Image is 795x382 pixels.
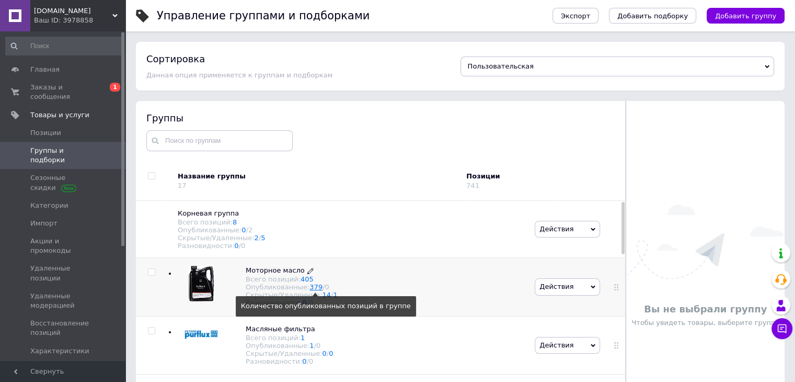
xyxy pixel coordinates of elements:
[30,146,97,165] span: Группы и подборки
[241,242,245,250] div: 0
[261,234,265,242] a: 5
[30,110,89,120] span: Товары и услуги
[183,324,220,345] img: Масляные фильтра
[146,111,615,125] div: Группы
[146,130,293,151] input: Поиск по группам
[246,325,315,333] span: Масляные фильтра
[30,319,97,338] span: Восстановление позиций
[246,342,333,350] div: Опубликованные:
[468,62,534,70] span: Пользовательская
[234,242,238,250] a: 0
[307,266,314,275] a: Редактировать
[30,201,68,210] span: Категории
[259,234,266,242] span: /
[325,283,329,291] div: 0
[246,357,333,365] div: Разновидности:
[309,357,313,365] div: 0
[30,128,61,138] span: Позиции
[301,275,314,283] a: 405
[246,283,338,291] div: Опубликованные:
[561,12,590,20] span: Экспорт
[34,16,125,25] div: Ваш ID: 3978858
[30,65,60,74] span: Главная
[316,342,320,350] div: 0
[539,225,573,233] span: Действия
[178,182,187,189] div: 17
[715,12,776,20] span: Добавить группу
[110,83,120,92] span: 1
[157,9,370,22] h1: Управление группами и подборками
[246,350,333,357] div: Скрытые/Удаленные:
[539,283,573,290] span: Действия
[178,234,524,242] div: Скрытые/Удаленные:
[466,172,555,181] div: Позиции
[34,6,112,16] span: OILCAR.TOP
[30,291,97,310] span: Удаленные модерацией
[241,226,246,234] a: 0
[307,357,314,365] span: /
[30,237,97,255] span: Акции и промокоды
[631,318,779,328] p: Чтобы увидеть товары, выберите группу
[30,219,57,228] span: Импорт
[331,291,338,299] span: /
[178,226,524,234] div: Опубликованные:
[302,357,306,365] a: 0
[239,242,246,250] span: /
[631,302,779,316] p: Вы не выбрали группу
[241,301,411,311] div: Количество опубликованных позиций в группе
[617,12,688,20] span: Добавить подборку
[246,275,338,283] div: Всего позиций:
[246,334,333,342] div: Всего позиций:
[322,291,331,299] a: 14
[178,218,524,226] div: Всего позиций:
[30,173,97,192] span: Сезонные скидки
[30,83,97,102] span: Заказы и сообщения
[309,342,314,350] a: 1
[314,342,321,350] span: /
[707,8,785,24] button: Добавить группу
[771,318,792,339] button: Чат с покупателем
[178,172,458,181] div: Название группы
[246,291,338,299] div: Скрытые/Удаленные:
[539,341,573,349] span: Действия
[248,226,252,234] div: 2
[466,182,479,189] div: 741
[329,350,333,357] a: 0
[233,218,237,226] a: 8
[5,37,123,55] input: Поиск
[246,266,305,274] span: Моторное масло
[322,283,329,291] span: /
[178,242,524,250] div: Разновидности:
[322,350,327,357] a: 0
[309,283,322,291] a: 379
[146,53,205,64] h4: Сортировка
[333,291,337,299] a: 1
[30,264,97,283] span: Удаленные позиции
[189,266,214,301] img: Моторное масло
[609,8,696,24] button: Добавить подборку
[301,334,305,342] a: 1
[552,8,598,24] button: Экспорт
[146,71,332,79] span: Данная опция применяется к группам и подборкам
[30,346,89,356] span: Характеристики
[246,226,253,234] span: /
[178,209,239,217] span: Корневая группа
[255,234,259,242] a: 2
[327,350,333,357] span: /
